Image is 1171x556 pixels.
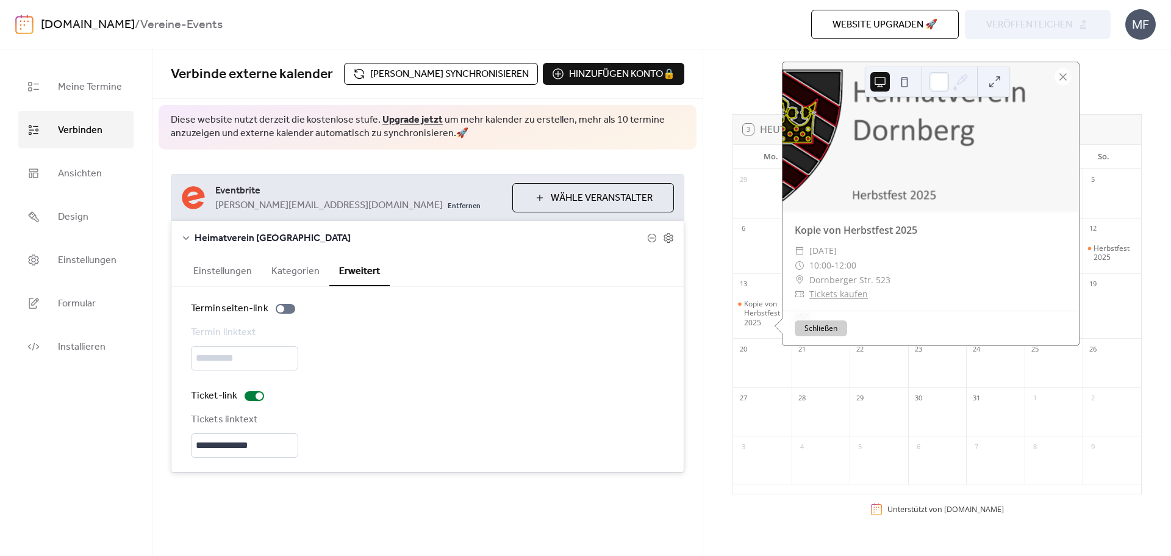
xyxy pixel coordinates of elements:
div: 4 [795,440,809,453]
span: Design [58,208,88,226]
div: Kopie von Herbstfest 2025 [733,299,792,328]
div: MF [1125,9,1156,40]
div: ​ [795,287,804,301]
div: 1 [1028,391,1042,405]
span: Diese website nutzt derzeit die kostenlose stufe. um mehr kalender zu erstellen, mehr als 10 term... [171,114,684,141]
div: ​ [795,258,804,273]
span: Verbinde externe kalender [171,61,333,88]
div: 13 [737,278,750,291]
div: 30 [912,391,925,405]
div: Kopie von Herbstfest 2025 [744,299,787,328]
div: ​ [795,244,804,258]
div: 28 [795,391,809,405]
button: Wähle Veranstalter [512,183,674,212]
div: 9 [1086,440,1100,453]
button: [PERSON_NAME] synchronisieren [344,63,538,85]
div: 23 [912,342,925,356]
div: 6 [737,222,750,236]
div: 22 [853,342,867,356]
div: 19 [1086,278,1100,291]
button: Erweitert [329,255,390,286]
div: Herbstfest 2025 [1094,244,1136,262]
span: Entfernen [448,201,481,211]
div: Ticket-link [191,389,237,403]
span: Eventbrite [215,184,503,198]
div: 2 [1086,391,1100,405]
span: Wähle Veranstalter [551,191,653,206]
button: Einstellungen [184,255,262,285]
span: [PERSON_NAME] synchronisieren [370,67,529,82]
span: Dornberger Str. 523 [809,273,890,287]
a: Installieren [18,328,134,365]
button: Schließen [795,320,847,336]
span: Installieren [58,338,106,356]
a: Verbinden [18,111,134,148]
span: Verbinden [58,121,102,140]
a: Einstellungen [18,241,134,278]
a: Kopie von Herbstfest 2025 [795,223,917,237]
span: [PERSON_NAME][EMAIL_ADDRESS][DOMAIN_NAME] [215,198,443,213]
span: Meine Termine [58,78,122,96]
span: 12:00 [834,258,856,273]
div: 25 [1028,342,1042,356]
a: [DOMAIN_NAME] [41,13,135,37]
span: Heimatverein [GEOGRAPHIC_DATA] [195,231,647,246]
span: Ansichten [58,164,102,183]
div: So. [1076,145,1131,169]
div: 8 [1028,440,1042,453]
span: Website upgraden 🚀 [833,18,937,32]
div: Mo. [743,145,798,169]
div: Tickets linktext [191,413,296,427]
div: 31 [970,391,983,405]
b: / [135,13,140,37]
div: 12 [1086,222,1100,236]
span: 10:00 [809,258,831,273]
div: 20 [737,342,750,356]
a: Meine Termine [18,68,134,105]
button: Kategorien [262,255,329,285]
div: ​ [795,273,804,287]
div: Unterstützt von [887,504,1004,514]
span: Einstellungen [58,251,116,270]
div: 5 [853,440,867,453]
div: 29 [853,391,867,405]
div: 3 [737,440,750,453]
div: 27 [737,391,750,405]
div: 24 [970,342,983,356]
span: Formular [58,294,96,313]
div: 7 [970,440,983,453]
a: Tickets kaufen [809,288,868,300]
div: 5 [1086,173,1100,187]
img: logo [15,15,34,34]
div: 21 [795,342,809,356]
div: 6 [912,440,925,453]
button: Website upgraden 🚀 [811,10,959,39]
a: Design [18,198,134,235]
a: Upgrade jetzt [382,110,443,129]
a: [DOMAIN_NAME] [944,504,1004,514]
div: Herbstfest 2025 [1083,244,1141,262]
div: 26 [1086,342,1100,356]
b: Vereine-Events [140,13,223,37]
span: - [831,258,834,273]
div: Terminseiten-link [191,301,268,316]
span: [DATE] [809,244,837,258]
img: eventbrite [181,186,206,210]
a: Ansichten [18,154,134,192]
a: Formular [18,284,134,322]
div: 29 [737,173,750,187]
